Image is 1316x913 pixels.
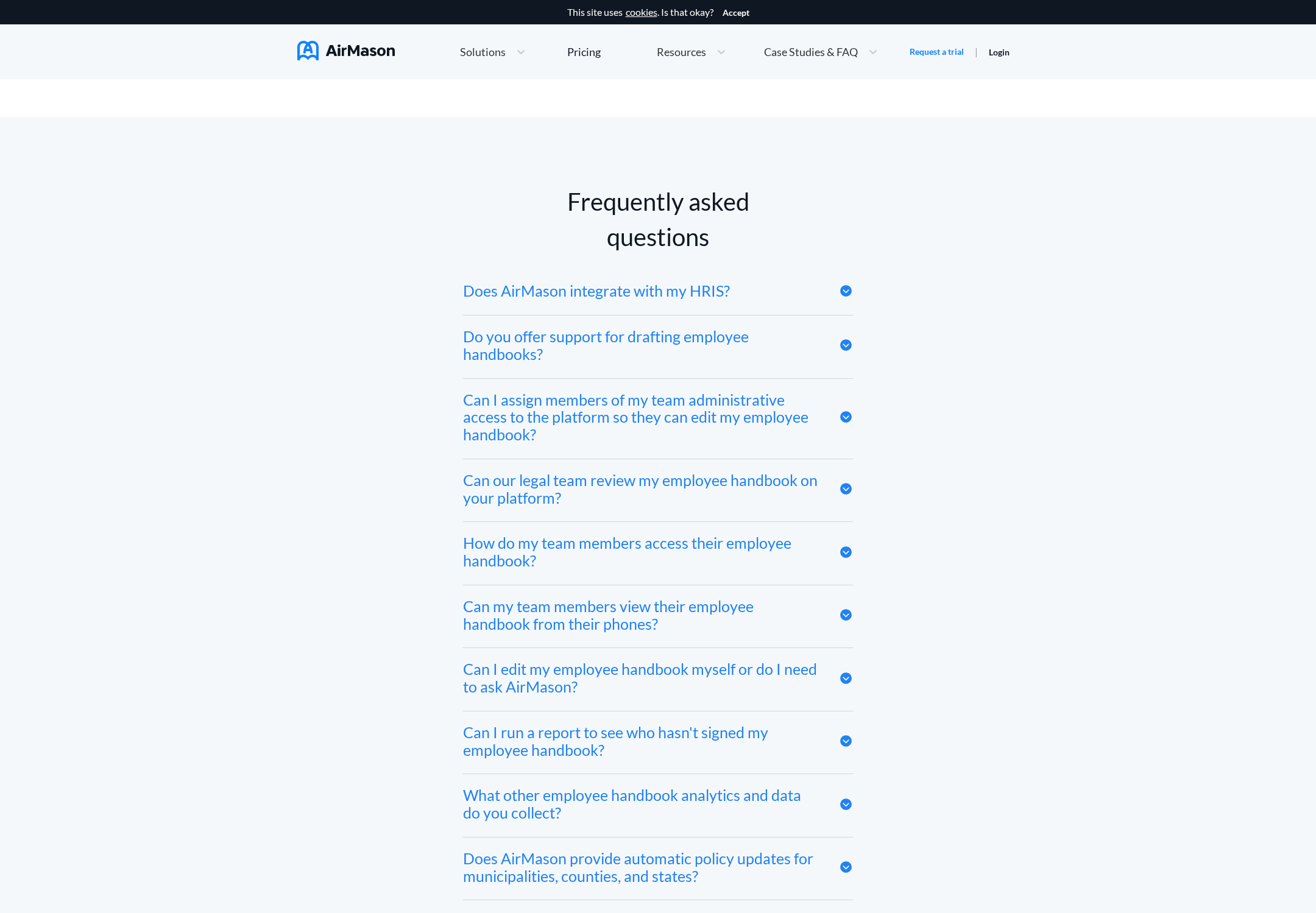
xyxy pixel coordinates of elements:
div: Frequently asked questions [561,184,755,255]
div: Do you offer support for drafting employee handbooks? [463,328,821,363]
div: Can I assign members of my team administrative access to the platform so they can edit my employe... [463,391,821,443]
a: Request a trial [910,46,964,58]
div: How do my team members access their employee handbook? [463,534,821,569]
div: What other employee handbook analytics and data do you collect? [463,786,821,822]
span: Solutions [460,46,506,57]
a: Login [989,47,1010,57]
span: | [975,46,978,57]
a: Pricing [567,41,601,63]
span: Case Studies & FAQ [764,46,858,57]
div: Pricing [567,46,601,57]
div: Can I edit my employee handbook myself or do I need to ask AirMason? [463,660,821,696]
img: AirMason Logo [297,41,395,60]
div: Can I run a report to see who hasn't signed my employee handbook? [463,724,821,759]
div: Can my team members view their employee handbook from their phones? [463,598,821,633]
button: Accept cookies [723,8,749,18]
div: Can our legal team review my employee handbook on your platform? [463,471,821,507]
div: Does AirMason provide automatic policy updates for municipalities, counties, and states? [463,850,821,885]
div: Does AirMason integrate with my HRIS? [463,282,730,300]
a: cookies [626,7,657,18]
span: Resources [657,46,706,57]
